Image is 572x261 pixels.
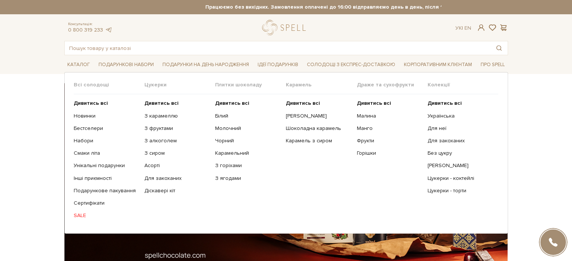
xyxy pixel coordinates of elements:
b: Дивитись всі [428,100,462,106]
a: Сертифікати [74,200,139,207]
a: Новинки [74,113,139,119]
a: Білий [215,113,280,119]
a: З карамеллю [144,113,209,119]
a: З ягодами [215,175,280,182]
b: Дивитись всі [286,100,320,106]
a: Дивитись всі [286,100,351,107]
a: Дивитись всі [144,100,209,107]
a: Манго [357,125,422,132]
a: Молочний [215,125,280,132]
span: Консультація: [68,22,112,27]
span: Подарунки на День народження [159,59,252,71]
a: Українська [428,113,493,119]
a: Без цукру [428,150,493,157]
a: Унікальні подарунки [74,162,139,169]
span: Колекції [428,81,498,88]
button: Пошук товару у каталозі [490,41,508,55]
div: Ук [455,25,471,32]
span: Каталог [64,59,93,71]
a: Чорний [215,137,280,144]
a: Діскавері кіт [144,187,209,194]
span: Ідеї подарунків [255,59,301,71]
a: З фруктами [144,125,209,132]
b: Дивитись всі [215,100,249,106]
a: Для закоханих [144,175,209,182]
a: [PERSON_NAME] [428,162,493,169]
a: Для неї [428,125,493,132]
a: SALE [74,212,139,219]
a: Карамельний [215,150,280,157]
a: Фрукти [357,137,422,144]
b: Дивитись всі [144,100,179,106]
span: Всі солодощі [74,81,144,88]
span: | [462,25,463,31]
a: Шоколадна карамель [286,125,351,132]
span: Про Spell [478,59,508,71]
a: Смаки літа [74,150,139,157]
a: Асорті [144,162,209,169]
span: Драже та сухофрукти [357,81,428,88]
a: Цукерки - торти [428,187,493,194]
a: Солодощі з експрес-доставкою [304,58,398,71]
a: Дивитись всі [428,100,493,107]
span: Карамель [286,81,357,88]
a: Інші приємності [74,175,139,182]
a: Корпоративним клієнтам [401,58,475,71]
a: Дивитись всі [74,100,139,107]
div: Каталог [64,72,508,234]
span: Цукерки [144,81,215,88]
a: 0 800 319 233 [68,27,103,33]
span: Плитки шоколаду [215,81,286,88]
a: [PERSON_NAME] [286,113,351,119]
a: Бестселери [74,125,139,132]
a: Цукерки - коктейлі [428,175,493,182]
a: З горіхами [215,162,280,169]
a: Горішки [357,150,422,157]
a: Карамель з сиром [286,137,351,144]
a: З алкоголем [144,137,209,144]
input: Пошук товару у каталозі [65,41,490,55]
span: Подарункові набори [96,59,157,71]
b: Дивитись всі [74,100,108,106]
a: Набори [74,137,139,144]
a: З сиром [144,150,209,157]
a: Малина [357,113,422,119]
a: Подарункове пакування [74,187,139,194]
a: En [464,25,471,31]
a: Дивитись всі [357,100,422,107]
b: Дивитись всі [357,100,391,106]
a: Для закоханих [428,137,493,144]
a: telegram [105,27,112,33]
a: Дивитись всі [215,100,280,107]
